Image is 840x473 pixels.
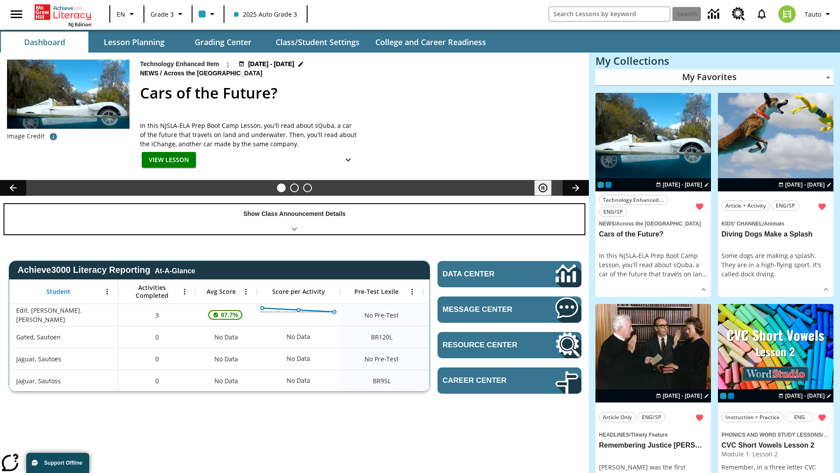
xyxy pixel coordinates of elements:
span: Data Center [443,270,525,279]
span: No Data [210,350,242,368]
span: Beginning reader 120 Lexile, Gated, Sautoen [371,332,392,342]
span: Technology Enhanced Item [603,195,664,205]
button: Remove from Favorites [814,199,830,215]
button: Pause [534,180,552,196]
div: In this NJSLA-ELA Prep Boot Camp Lesson, you'll read about sQuba, a car of the future that travel... [140,121,359,148]
p: Show Class Announcement Details [243,209,346,219]
span: Message Center [443,305,529,314]
button: ENG/SP [599,207,627,217]
span: [DATE] - [DATE] [248,60,294,69]
button: Slide 1 Cars of the Future? [277,184,286,192]
a: Resource Center, Will open in new tab [727,2,750,26]
span: Career Center [443,376,529,385]
div: No Data, Gated, Sautoen [196,326,257,348]
button: View Lesson [142,152,196,168]
button: Profile/Settings [801,6,836,22]
div: In this NJSLA-ELA Prep Boot Camp Lesson, you'll read about sQuba, a car of the future that travel... [599,251,707,279]
button: ENG/SP [637,412,665,422]
span: [DATE] - [DATE] [663,181,702,189]
div: No Data, Jaguar, Sautoes [423,348,506,370]
div: 0, Gated, Sautoen [119,326,196,348]
div: Home [35,3,91,28]
img: High-tech automobile treading water. [7,60,129,142]
span: 3 [155,311,159,320]
h3: Cars of the Future? [599,230,707,239]
div: Some dogs are making a splash. They are in a high-flying sport. It's called dock diving. [721,251,830,279]
span: Article Only [603,413,632,422]
a: Notifications [750,3,773,25]
span: Current Class [720,393,726,399]
button: Aug 22 - Aug 22 Choose Dates [777,392,833,400]
span: EN [117,10,125,19]
p: Technology Enhanced Item [140,60,219,69]
span: News [599,221,615,227]
span: Student [46,288,70,296]
span: Across the [GEOGRAPHIC_DATA] [616,221,701,227]
div: Current Class [598,182,604,188]
span: Across the [GEOGRAPHIC_DATA] [164,69,264,78]
span: … [702,270,707,278]
span: No Data [210,372,242,390]
img: avatar image [778,5,796,23]
h2: Cars of the Future? [140,82,578,104]
button: Open Menu [406,285,419,298]
button: Language: EN, Select a language [113,6,141,22]
div: , 87.7%, This student's Average First Try Score 87.7% is above 75%, Edit. Jarrett, Sauto. Jarrett [196,304,257,326]
span: ENG/SP [776,201,795,210]
div: No Data, Jaguar, Sautoes [282,350,315,367]
span: 0 [155,354,159,364]
span: Tauto [805,10,821,19]
div: Pause [534,180,560,196]
span: ENG [794,413,805,422]
h3: CVC Short Vowels Lesson 2 [721,441,830,450]
div: No Data, Jaguar, Sautoes [196,348,257,370]
div: My Favorites [595,69,833,86]
span: 0 [155,332,159,342]
span: Topic: Kids' Channel/Animals [721,219,830,228]
button: Photo credit: AP [45,129,62,145]
span: No Data [210,328,242,346]
button: Support Offline [26,453,89,473]
span: Gated, Sautoen [16,332,61,342]
span: Grade 3 [150,10,174,19]
span: / [763,221,764,227]
span: No Pre-Test, Jaguar, Sautoes [364,354,399,364]
span: Phonics and Word Study Lessons [721,432,822,438]
button: Show Details [697,283,710,296]
span: No Pre-Test, Edit. Jarrett, Sauto. Jarrett [364,311,399,320]
button: Remove from Favorites [692,199,707,215]
span: Beginning reader 95 Lexile, Jaguar, Sautoss [373,376,391,385]
span: Resource Center [443,341,529,349]
button: Jul 01 - Aug 01 Choose Dates [237,60,306,69]
button: Show Details [819,283,833,296]
button: Open Menu [178,285,191,298]
span: 2025 Auto Grade 3 [234,10,297,19]
span: / [629,432,630,438]
span: Headlines [599,432,629,438]
div: 0, Jaguar, Sautoss [119,370,196,392]
span: [DATE] - [DATE] [785,181,825,189]
div: 0, Jaguar, Sautoes [119,348,196,370]
a: Home [35,4,91,21]
div: At-A-Glance [155,265,195,275]
span: Animals [764,221,784,227]
span: Topic: Phonics and Word Study Lessons/CVC Short Vowels [721,430,830,439]
button: ENG [785,412,813,422]
span: ENG/SP [603,207,623,216]
span: Jaguar, Sautoss [16,376,61,385]
h3: Diving Dogs Make a Splash [721,230,830,239]
span: Score per Activity [272,288,325,296]
button: Technology Enhanced Item [599,195,668,205]
span: Kids' Channel [721,221,763,227]
div: Beginning reader 95 Lexile, ER, Based on the Lexile Reading measure, student is an Emerging Reade... [423,370,506,392]
span: [DATE] - [DATE] [663,392,702,400]
button: Open Menu [239,285,252,298]
h3: Remembering Justice O'Connor [599,441,707,450]
button: Show Details [339,152,357,168]
span: News [140,69,160,78]
a: Resource Center, Will open in new tab [437,332,581,358]
span: Edit. [PERSON_NAME]. [PERSON_NAME] [16,306,114,324]
a: Data Center [437,261,581,287]
span: n [698,270,702,278]
span: Support Offline [44,460,82,466]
